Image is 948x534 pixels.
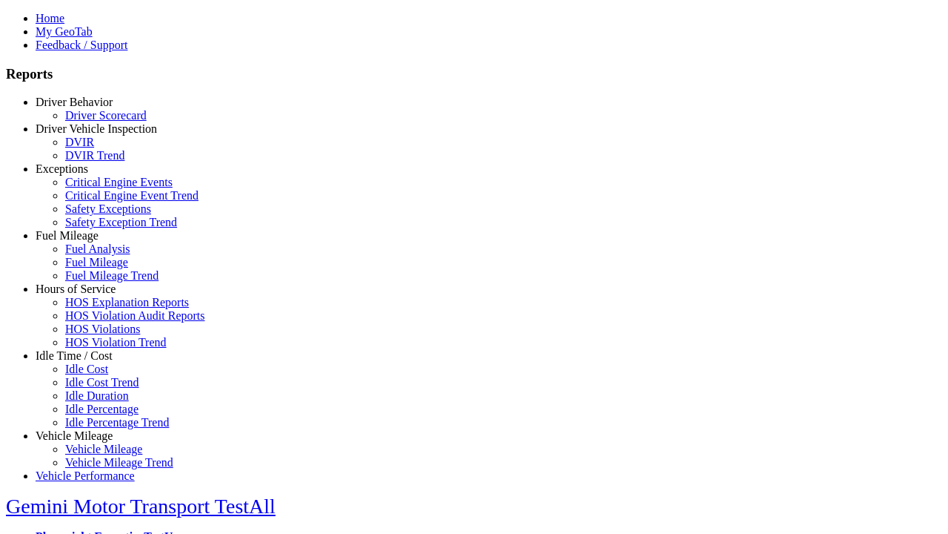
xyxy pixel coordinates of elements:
[65,109,147,122] a: Driver Scorecard
[36,162,88,175] a: Exceptions
[65,189,198,202] a: Critical Engine Event Trend
[65,403,138,415] a: Idle Percentage
[6,66,942,82] h3: Reports
[36,122,157,135] a: Driver Vehicle Inspection
[36,469,135,482] a: Vehicle Performance
[36,429,113,442] a: Vehicle Mileage
[65,269,158,282] a: Fuel Mileage Trend
[65,296,189,309] a: HOS Explanation Reports
[36,25,93,38] a: My GeoTab
[65,443,142,455] a: Vehicle Mileage
[65,389,129,402] a: Idle Duration
[65,202,151,215] a: Safety Exceptions
[65,243,130,255] a: Fuel Analysis
[65,176,173,188] a: Critical Engine Events
[65,256,128,268] a: Fuel Mileage
[36,12,64,24] a: Home
[36,229,99,242] a: Fuel Mileage
[36,39,127,51] a: Feedback / Support
[65,136,94,148] a: DVIR
[65,323,140,335] a: HOS Violations
[36,349,113,362] a: Idle Time / Cost
[36,283,116,295] a: Hours of Service
[65,216,177,228] a: Safety Exception Trend
[65,416,169,429] a: Idle Percentage Trend
[6,495,276,518] a: Gemini Motor Transport TestAll
[65,376,139,389] a: Idle Cost Trend
[65,363,108,375] a: Idle Cost
[65,309,205,322] a: HOS Violation Audit Reports
[65,149,124,162] a: DVIR Trend
[65,336,167,349] a: HOS Violation Trend
[36,96,113,108] a: Driver Behavior
[65,456,173,469] a: Vehicle Mileage Trend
